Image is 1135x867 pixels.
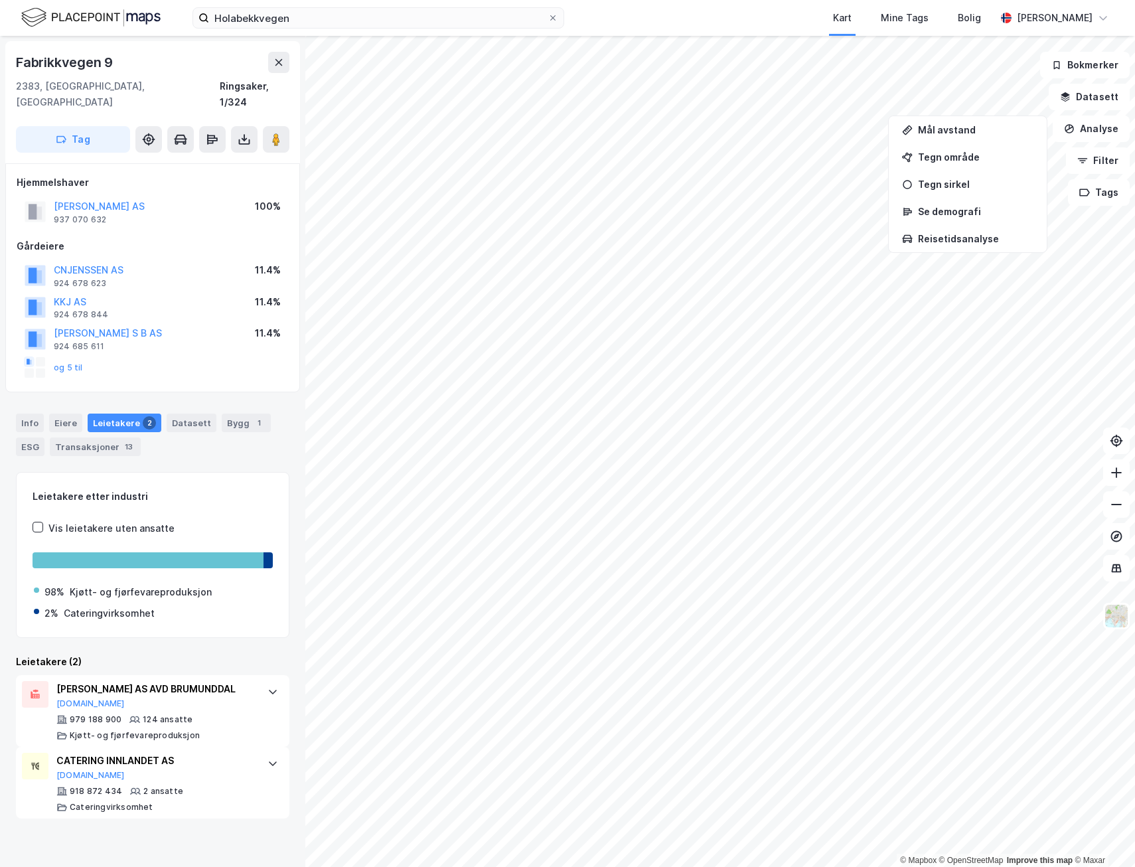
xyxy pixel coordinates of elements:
[56,753,254,769] div: CATERING INNLANDET AS
[88,414,161,432] div: Leietakere
[255,198,281,214] div: 100%
[54,214,106,225] div: 937 070 632
[143,714,192,725] div: 124 ansatte
[17,175,289,191] div: Hjemmelshaver
[143,416,156,430] div: 2
[1049,84,1130,110] button: Datasett
[16,414,44,432] div: Info
[21,6,161,29] img: logo.f888ab2527a4732fd821a326f86c7f29.svg
[44,605,58,621] div: 2%
[70,584,212,600] div: Kjøtt- og fjørfevareproduksjon
[918,151,1033,163] div: Tegn område
[48,520,175,536] div: Vis leietakere uten ansatte
[958,10,981,26] div: Bolig
[1066,147,1130,174] button: Filter
[1068,179,1130,206] button: Tags
[918,179,1033,190] div: Tegn sirkel
[50,437,141,456] div: Transaksjoner
[918,206,1033,217] div: Se demografi
[255,262,281,278] div: 11.4%
[70,730,200,741] div: Kjøtt- og fjørfevareproduksjon
[209,8,548,28] input: Søk på adresse, matrikkel, gårdeiere, leietakere eller personer
[1007,856,1073,865] a: Improve this map
[44,584,64,600] div: 98%
[16,78,220,110] div: 2383, [GEOGRAPHIC_DATA], [GEOGRAPHIC_DATA]
[56,770,125,781] button: [DOMAIN_NAME]
[16,52,115,73] div: Fabrikkvegen 9
[16,126,130,153] button: Tag
[70,802,153,813] div: Cateringvirksomhet
[222,414,271,432] div: Bygg
[881,10,929,26] div: Mine Tags
[1017,10,1093,26] div: [PERSON_NAME]
[70,714,121,725] div: 979 188 900
[70,786,122,797] div: 918 872 434
[1104,603,1129,629] img: Z
[56,681,254,697] div: [PERSON_NAME] AS AVD BRUMUNDDAL
[143,786,183,797] div: 2 ansatte
[33,489,273,505] div: Leietakere etter industri
[17,238,289,254] div: Gårdeiere
[918,233,1033,244] div: Reisetidsanalyse
[16,654,289,670] div: Leietakere (2)
[220,78,289,110] div: Ringsaker, 1/324
[1053,116,1130,142] button: Analyse
[939,856,1004,865] a: OpenStreetMap
[64,605,155,621] div: Cateringvirksomhet
[16,437,44,456] div: ESG
[54,341,104,352] div: 924 685 611
[1040,52,1130,78] button: Bokmerker
[900,856,937,865] a: Mapbox
[833,10,852,26] div: Kart
[255,325,281,341] div: 11.4%
[54,278,106,289] div: 924 678 623
[1069,803,1135,867] iframe: Chat Widget
[122,440,135,453] div: 13
[49,414,82,432] div: Eiere
[255,294,281,310] div: 11.4%
[252,416,265,430] div: 1
[167,414,216,432] div: Datasett
[918,124,1033,135] div: Mål avstand
[54,309,108,320] div: 924 678 844
[56,698,125,709] button: [DOMAIN_NAME]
